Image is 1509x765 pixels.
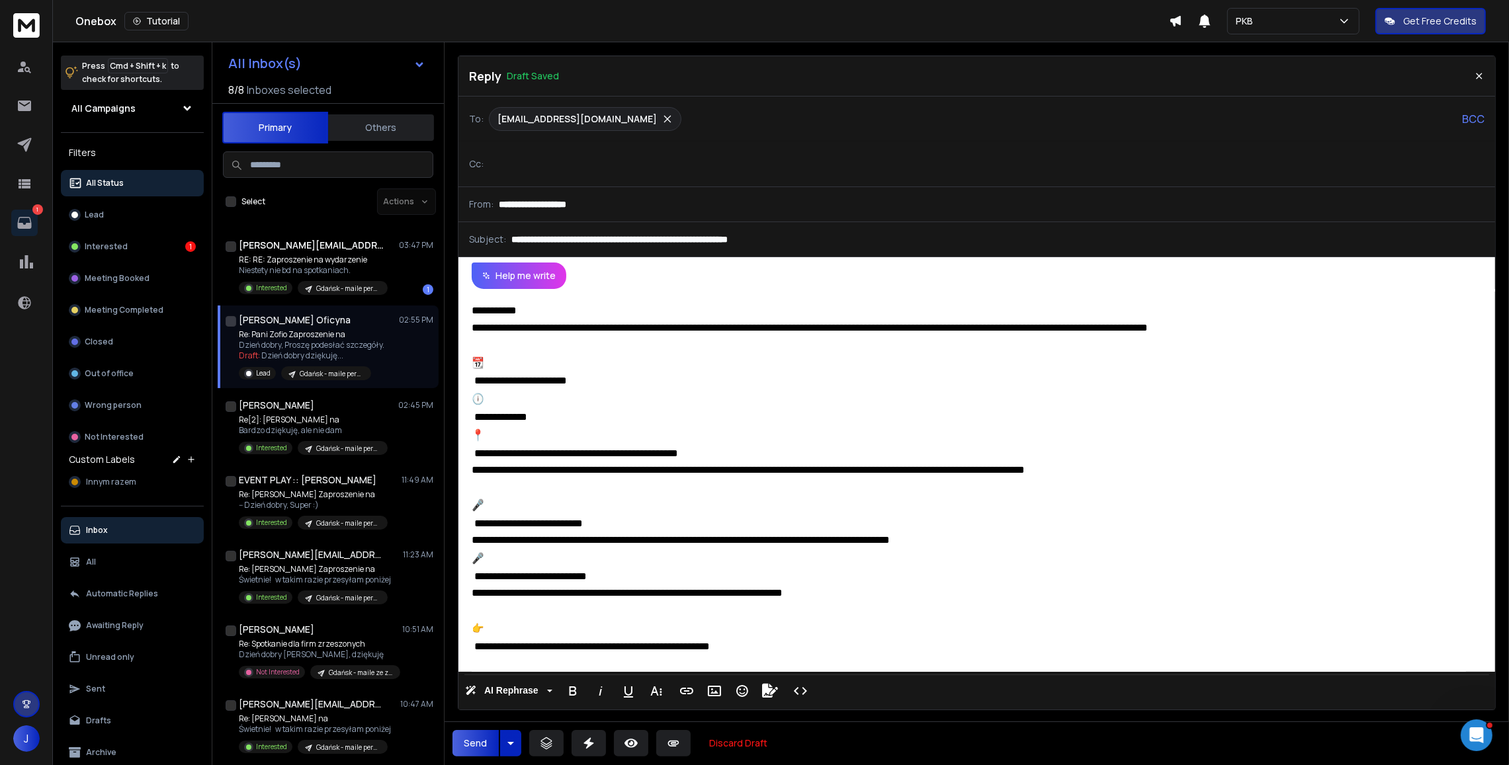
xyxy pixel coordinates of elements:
p: Not Interested [256,667,300,677]
button: Signature [757,678,783,704]
h1: [PERSON_NAME][EMAIL_ADDRESS][DOMAIN_NAME] [239,239,384,252]
button: Wrong person [61,392,204,419]
p: Meeting Completed [85,305,163,315]
p: 10:47 AM [400,699,433,709]
p: Gdańsk - maile personalne ownerzy [316,444,380,454]
button: Insert Image (⌘P) [702,678,727,704]
button: Drafts [61,707,204,734]
button: Bold (⌘B) [560,678,585,704]
p: Re: Pani Zofio Zaproszenie na [239,329,384,340]
button: Out of office [61,360,204,387]
p: Świetnie! w takim razie przesyłam poniżej [239,575,391,585]
h1: All Inbox(s) [228,57,302,70]
h1: EVENT PLAY :: [PERSON_NAME] [239,473,376,487]
button: AI Rephrase [462,678,555,704]
p: Closed [85,337,113,347]
p: 10:51 AM [402,624,433,635]
p: Subject: [469,233,506,246]
button: Awaiting Reply [61,612,204,639]
p: Inbox [86,525,108,536]
button: Lead [61,202,204,228]
p: 03:47 PM [399,240,433,251]
p: Sent [86,684,105,694]
button: Closed [61,329,204,355]
div: 1 [423,284,433,295]
p: Gdańsk - maile personalne ownerzy [316,593,380,603]
span: Dzień dobry dziękuję ... [261,350,343,361]
p: Gdańsk - maile personalne ownerzy [316,518,380,528]
h1: [PERSON_NAME] Oficyna [239,313,351,327]
p: Gdańsk - maile personalne ownerzy [300,369,363,379]
a: 1 [11,210,38,236]
button: Underline (⌘U) [616,678,641,704]
button: Tutorial [124,12,189,30]
p: Cc: [469,157,484,171]
p: Out of office [85,368,134,379]
p: Gdańsk - maile ze zwiazku pracodawcow [329,668,392,678]
button: Inbox [61,517,204,544]
h1: All Campaigns [71,102,136,115]
p: Re: [PERSON_NAME] Zaproszenie na [239,564,391,575]
button: Meeting Completed [61,297,204,323]
h1: [PERSON_NAME][EMAIL_ADDRESS][DOMAIN_NAME] [239,548,384,561]
p: Bardzo dziękuję, ale nie dam [239,425,388,436]
p: Interested [256,742,287,752]
p: Archive [86,747,116,758]
p: Interested [256,283,287,293]
p: Gdańsk - maile personalne ownerzy [316,284,380,294]
div: Onebox [75,12,1169,30]
span: Cmd + Shift + k [108,58,168,73]
p: Interested [256,592,287,602]
button: Insert Link (⌘K) [674,678,699,704]
h3: Filters [61,143,204,162]
p: BCC [1462,111,1485,127]
button: Automatic Replies [61,581,204,607]
button: Primary [222,112,328,143]
button: Discard Draft [699,730,778,756]
p: Interested [85,241,128,252]
button: Innym razem [61,469,204,495]
p: Re: Spotkanie dla firm zrzeszonych [239,639,398,649]
p: 11:23 AM [403,549,433,560]
span: AI Rephrase [482,685,541,696]
p: Awaiting Reply [86,620,144,631]
p: 11:49 AM [402,475,433,485]
p: Meeting Booked [85,273,150,284]
button: All [61,549,204,575]
button: J [13,725,40,752]
p: From: [469,198,494,211]
button: Help me write [472,262,566,289]
button: Get Free Credits [1375,8,1486,34]
p: RE: RE: Zaproszenie na wydarzenie [239,255,388,265]
div: 1 [185,241,196,252]
label: Select [241,196,265,207]
button: More Text [644,678,669,704]
p: Dzień dobry [PERSON_NAME], dziękuję [239,649,398,660]
iframe: Intercom live chat [1461,719,1492,751]
p: Draft Saved [507,69,559,83]
button: Code View [788,678,813,704]
p: Niestety nie bd na spotkaniach. [239,265,388,276]
p: Interested [256,443,287,453]
p: Lead [85,210,104,220]
button: Unread only [61,644,204,670]
button: Emoticons [730,678,755,704]
button: All Inbox(s) [218,50,436,77]
span: Draft: [239,350,260,361]
p: Re: [PERSON_NAME] Zaproszenie na [239,489,388,500]
p: -- Dzień dobry, Super :) [239,500,388,510]
p: 02:55 PM [399,315,433,325]
p: Reply [469,67,501,85]
h1: [PERSON_NAME][EMAIL_ADDRESS][DOMAIN_NAME] [239,698,384,711]
button: Meeting Booked [61,265,204,292]
p: Interested [256,518,287,528]
p: Świetnie! w takim razie przesyłam poniżej [239,724,391,735]
p: Get Free Credits [1403,15,1477,28]
h1: [PERSON_NAME] [239,399,314,412]
p: [EMAIL_ADDRESS][DOMAIN_NAME] [497,112,657,126]
button: Others [328,113,434,142]
p: 02:45 PM [398,400,433,411]
p: PKB [1236,15,1258,28]
p: Re: [PERSON_NAME] na [239,713,391,724]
